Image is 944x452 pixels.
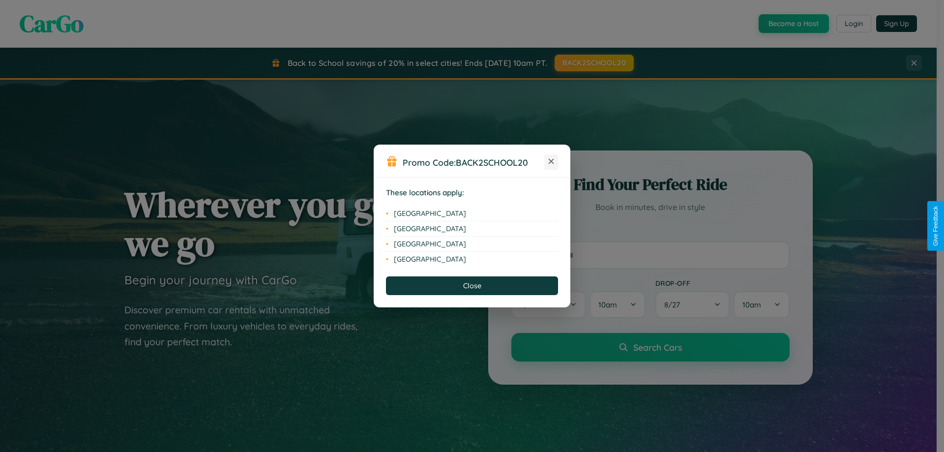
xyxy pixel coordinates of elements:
strong: These locations apply: [386,188,464,197]
li: [GEOGRAPHIC_DATA] [386,252,558,267]
button: Close [386,276,558,295]
li: [GEOGRAPHIC_DATA] [386,237,558,252]
div: Give Feedback [932,206,939,246]
b: BACK2SCHOOL20 [456,157,528,168]
li: [GEOGRAPHIC_DATA] [386,206,558,221]
li: [GEOGRAPHIC_DATA] [386,221,558,237]
h3: Promo Code: [403,157,544,168]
